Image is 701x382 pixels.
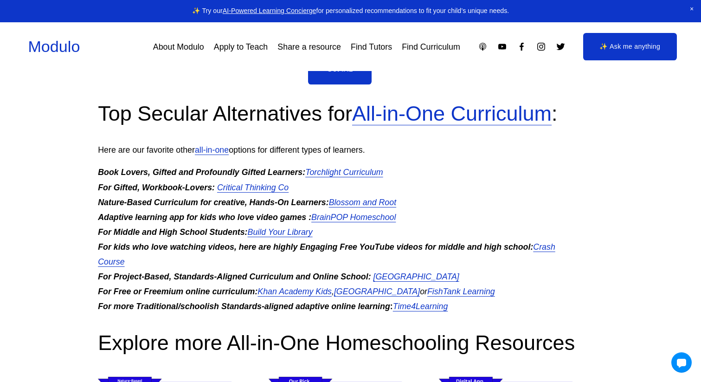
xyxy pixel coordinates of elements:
[351,39,392,55] a: Find Tutors
[277,39,341,55] a: Share a resource
[98,242,533,252] em: For kids who love watching videos, here are highly Engaging Free YouTube videos for middle and hi...
[329,198,396,207] a: Blossom and Root
[427,287,495,296] a: FishTank Learning
[352,102,552,125] a: All-in-One Curriculum
[98,213,311,222] em: Adaptive learning app for kids who love video games :
[98,302,393,311] strong: :
[223,7,316,14] a: AI-Powered Learning Concierge
[98,287,257,296] em: For Free or Freemium online curriculum:
[98,183,215,192] em: For Gifted, Workbook-Lovers:
[98,168,305,177] em: Book Lovers, Gifted and Profoundly Gifted Learners:
[28,38,80,55] a: Modulo
[98,330,582,357] h2: Explore more All-in-One Homeschooling Resources
[305,168,383,177] a: Torchlight Curriculum
[373,272,459,281] a: [GEOGRAPHIC_DATA]
[195,145,229,155] a: all-in-one
[98,272,371,281] em: For Project-Based, Standards-Aligned Curriculum and Online School:
[556,42,566,52] a: Twitter
[98,242,555,266] a: Crash Course
[517,42,527,52] a: Facebook
[98,198,328,207] em: Nature-Based Curriculum for creative, Hands-On Learners:
[536,42,546,52] a: Instagram
[497,42,507,52] a: YouTube
[393,302,448,311] a: Time4Learning
[402,39,460,55] a: Find Curriculum
[214,39,268,55] a: Apply to Teach
[420,287,427,296] em: or
[98,100,582,128] h2: Top Secular Alternatives for :
[583,33,677,61] a: ✨ Ask me anything
[334,287,420,296] a: [GEOGRAPHIC_DATA]
[153,39,204,55] a: About Modulo
[217,183,289,192] a: Critical Thinking Co
[257,287,332,296] a: Khan Academy Kids
[311,213,396,222] a: BrainPOP Homeschool
[98,142,582,157] p: Here are our favorite other options for different types of learners.
[248,227,313,237] a: Build Your Library
[98,227,247,237] em: For Middle and High School Students:
[478,42,488,52] a: Apple Podcasts
[332,287,334,296] em: ,
[98,302,390,311] em: For more Traditional/schoolish Standards-aligned adaptive online learning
